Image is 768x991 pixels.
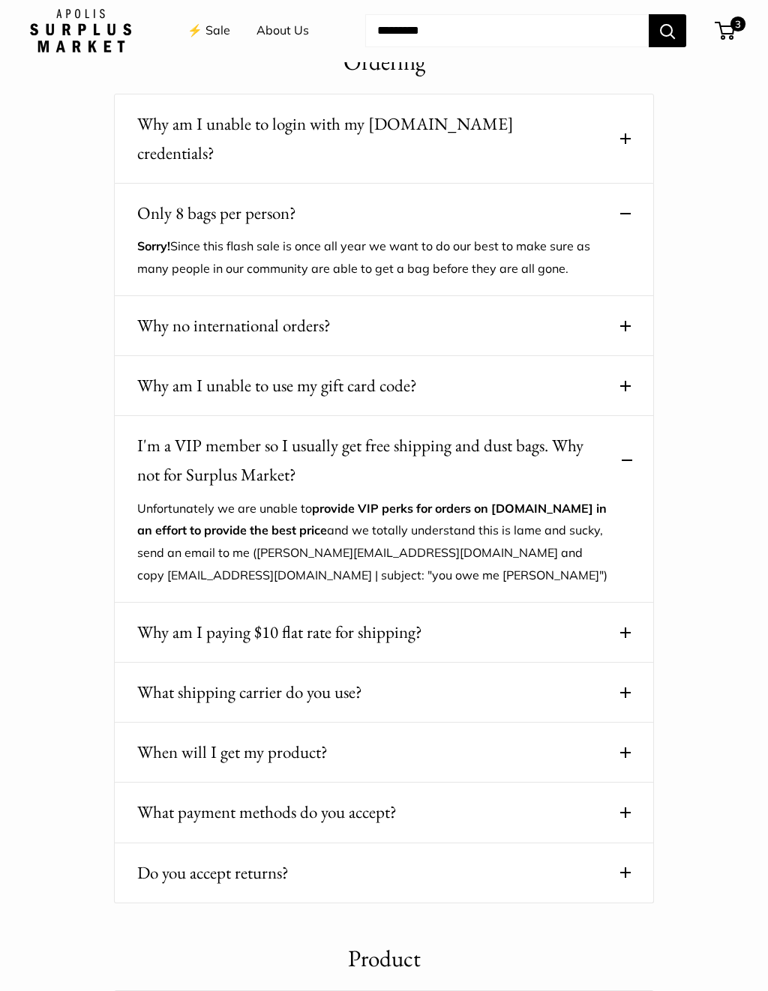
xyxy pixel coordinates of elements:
button: Only 8 bags per person? [137,199,631,229]
button: Why no international orders? [137,312,631,341]
input: Search... [365,15,649,48]
strong: Sorry! [137,239,170,254]
p: Unfortunately we are unable to and we totally understand this is lame and sucky, send an email to... [137,498,608,588]
button: Do you accept returns? [137,859,631,888]
a: ⚡️ Sale [187,20,230,43]
button: When will I get my product? [137,738,631,768]
strong: provide VIP perks for orders on [DOMAIN_NAME] in an effort to provide the best price [137,501,607,539]
button: Why am I unable to use my gift card code? [137,372,631,401]
p: Since this flash sale is once all year we want to do our best to make sure as many people in our ... [137,236,608,281]
span: 3 [730,17,745,32]
button: What payment methods do you accept? [137,798,631,828]
button: What shipping carrier do you use? [137,678,631,708]
button: I'm a VIP member so I usually get free shipping and dust bags. Why not for Surplus Market? [137,432,631,490]
a: 3 [716,22,735,40]
button: Why am I unable to login with my [DOMAIN_NAME] credentials? [137,110,631,169]
img: Apolis: Surplus Market [30,10,131,53]
h1: Product [114,942,654,977]
button: Why am I paying $10 flat rate for shipping? [137,618,631,648]
a: About Us [256,20,309,43]
button: Search [649,15,686,48]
